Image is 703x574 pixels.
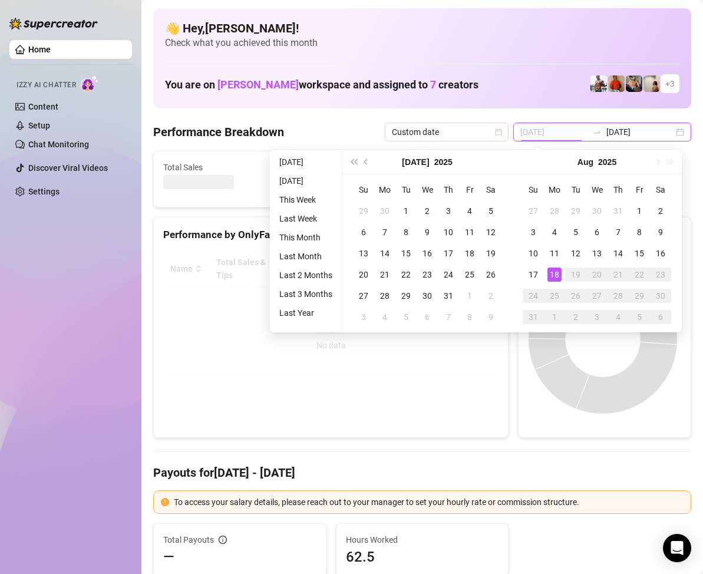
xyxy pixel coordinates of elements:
div: 4 [547,225,562,239]
td: 2025-07-19 [480,243,501,264]
div: 27 [357,289,371,303]
td: 2025-07-28 [374,285,395,306]
div: 29 [569,204,583,218]
td: 2025-08-28 [608,285,629,306]
div: 7 [611,225,625,239]
div: 3 [357,310,371,324]
div: 30 [378,204,392,218]
button: Previous month (PageUp) [360,150,373,174]
div: 16 [420,246,434,260]
td: 2025-07-16 [417,243,438,264]
th: Fr [629,179,650,200]
th: We [417,179,438,200]
th: Sa [480,179,501,200]
td: 2025-08-05 [565,222,586,243]
a: Discover Viral Videos [28,163,108,173]
td: 2025-08-02 [480,285,501,306]
button: Choose a year [434,150,453,174]
div: 29 [399,289,413,303]
div: 30 [654,289,668,303]
td: 2025-08-31 [523,306,544,328]
a: Setup [28,121,50,130]
td: 2025-08-08 [629,222,650,243]
div: 22 [632,268,646,282]
div: To access your salary details, please reach out to your manager to set your hourly rate or commis... [174,496,684,509]
td: 2025-07-02 [417,200,438,222]
span: Check what you achieved this month [165,37,679,50]
div: 7 [378,225,392,239]
th: Su [353,179,374,200]
div: 26 [484,268,498,282]
td: 2025-07-24 [438,264,459,285]
td: 2025-06-29 [353,200,374,222]
td: 2025-07-13 [353,243,374,264]
input: End date [606,126,674,138]
th: We [586,179,608,200]
td: 2025-07-28 [544,200,565,222]
div: 11 [463,225,477,239]
span: Total Payouts [163,533,214,546]
span: info-circle [219,536,227,544]
td: 2025-08-20 [586,264,608,285]
div: 12 [484,225,498,239]
td: 2025-08-19 [565,264,586,285]
td: 2025-08-11 [544,243,565,264]
td: 2025-08-25 [544,285,565,306]
td: 2025-08-21 [608,264,629,285]
td: 2025-07-15 [395,243,417,264]
td: 2025-08-02 [650,200,671,222]
td: 2025-07-20 [353,264,374,285]
div: 8 [399,225,413,239]
div: 4 [378,310,392,324]
li: Last 2 Months [275,268,337,282]
div: 28 [378,289,392,303]
td: 2025-08-24 [523,285,544,306]
th: Mo [544,179,565,200]
span: 62.5 [346,547,499,566]
div: 6 [654,310,668,324]
a: Settings [28,187,60,196]
div: 12 [569,246,583,260]
td: 2025-08-03 [353,306,374,328]
img: JUSTIN [590,75,607,92]
td: 2025-08-18 [544,264,565,285]
td: 2025-07-09 [417,222,438,243]
td: 2025-07-04 [459,200,480,222]
div: 6 [420,310,434,324]
td: 2025-07-27 [353,285,374,306]
h4: Payouts for [DATE] - [DATE] [153,464,691,481]
div: 8 [463,310,477,324]
td: 2025-08-16 [650,243,671,264]
div: 20 [590,268,604,282]
div: 30 [590,204,604,218]
div: 4 [611,310,625,324]
div: 23 [420,268,434,282]
li: [DATE] [275,174,337,188]
td: 2025-08-13 [586,243,608,264]
img: Justin [608,75,625,92]
th: Mo [374,179,395,200]
div: Performance by OnlyFans Creator [163,227,499,243]
td: 2025-07-21 [374,264,395,285]
img: AI Chatter [81,75,99,92]
td: 2025-07-31 [608,200,629,222]
span: calendar [495,128,502,136]
td: 2025-08-04 [374,306,395,328]
td: 2025-08-23 [650,264,671,285]
div: 1 [632,204,646,218]
td: 2025-08-14 [608,243,629,264]
div: 1 [547,310,562,324]
td: 2025-07-29 [565,200,586,222]
div: 31 [526,310,540,324]
span: — [163,547,174,566]
td: 2025-08-01 [629,200,650,222]
h4: Performance Breakdown [153,124,284,140]
div: 19 [484,246,498,260]
div: 2 [569,310,583,324]
span: [PERSON_NAME] [217,78,299,91]
div: 22 [399,268,413,282]
div: 18 [547,268,562,282]
li: This Month [275,230,337,245]
img: logo-BBDzfeDw.svg [9,18,98,29]
div: 15 [632,246,646,260]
